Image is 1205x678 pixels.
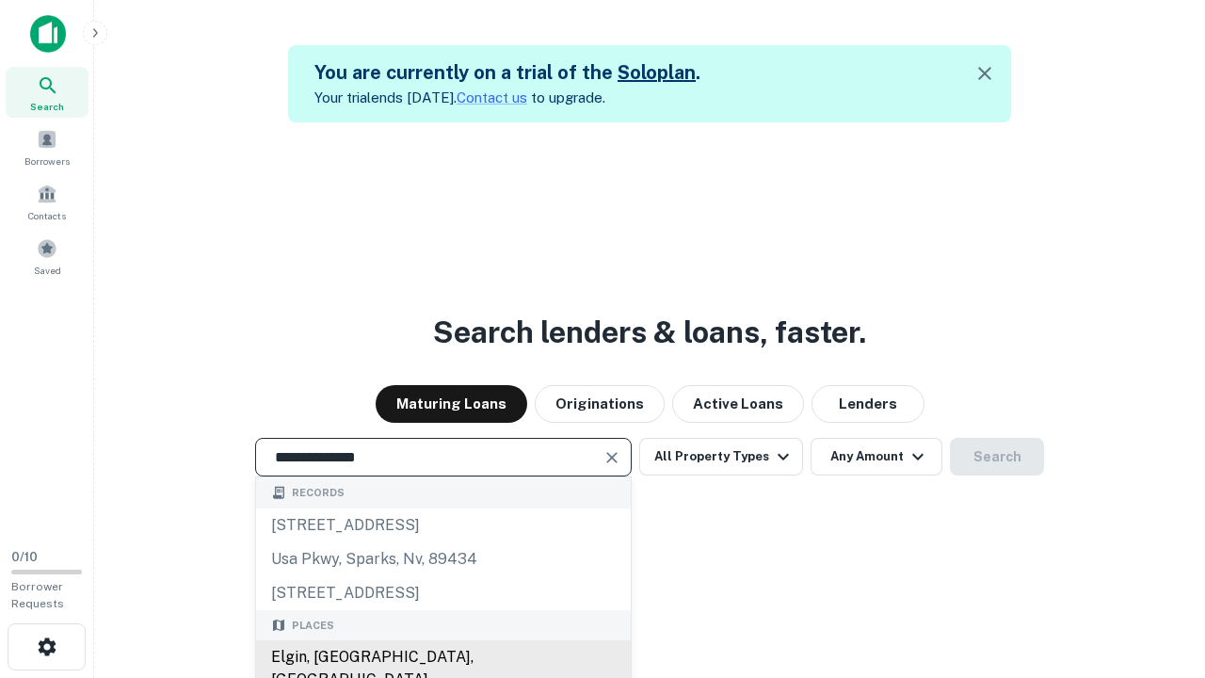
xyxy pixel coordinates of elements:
[639,438,803,476] button: All Property Types
[376,385,527,423] button: Maturing Loans
[6,67,88,118] a: Search
[618,61,696,84] a: Soloplan
[24,153,70,169] span: Borrowers
[6,176,88,227] a: Contacts
[28,208,66,223] span: Contacts
[314,87,700,109] p: Your trial ends [DATE]. to upgrade.
[535,385,665,423] button: Originations
[256,542,631,576] div: usa pkwy, sparks, nv, 89434
[30,15,66,53] img: capitalize-icon.png
[314,58,700,87] h5: You are currently on a trial of the .
[1111,527,1205,618] iframe: Chat Widget
[811,438,942,476] button: Any Amount
[256,576,631,610] div: [STREET_ADDRESS]
[811,385,924,423] button: Lenders
[256,508,631,542] div: [STREET_ADDRESS]
[11,580,64,610] span: Borrower Requests
[34,263,61,278] span: Saved
[599,444,625,471] button: Clear
[11,550,38,564] span: 0 / 10
[6,231,88,282] a: Saved
[292,485,345,501] span: Records
[457,89,527,105] a: Contact us
[672,385,804,423] button: Active Loans
[30,99,64,114] span: Search
[433,310,866,355] h3: Search lenders & loans, faster.
[6,121,88,172] a: Borrowers
[292,618,334,634] span: Places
